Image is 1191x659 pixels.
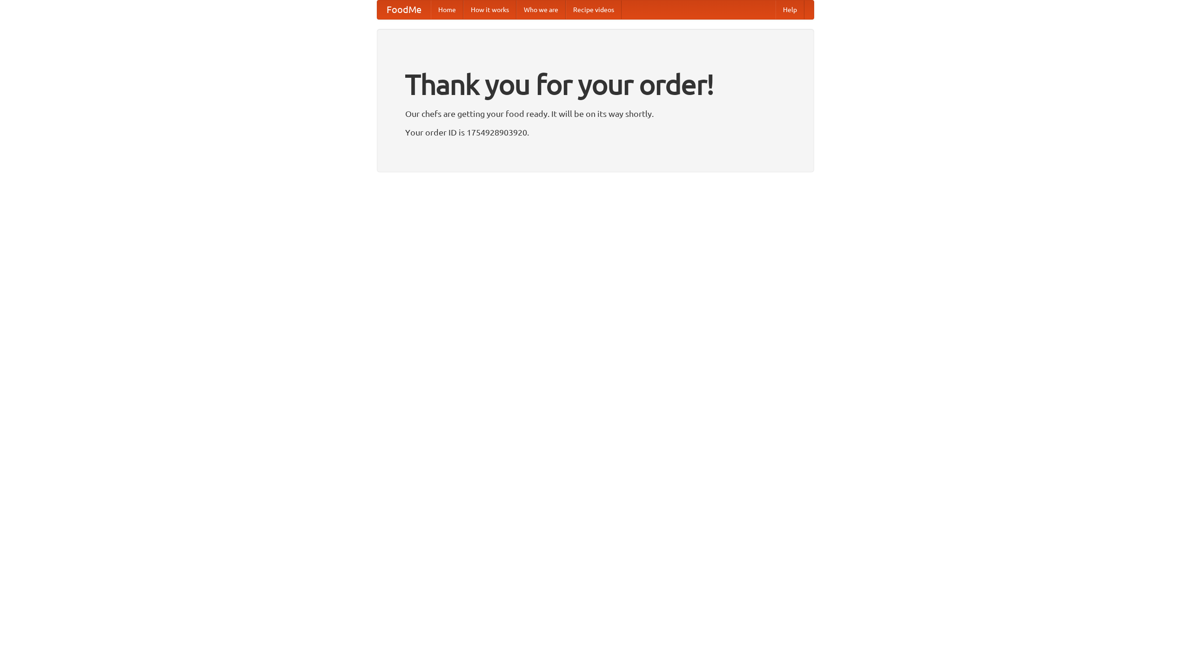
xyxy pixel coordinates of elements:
p: Our chefs are getting your food ready. It will be on its way shortly. [405,107,786,121]
h1: Thank you for your order! [405,62,786,107]
a: Help [776,0,804,19]
a: Recipe videos [566,0,622,19]
a: Home [431,0,463,19]
a: Who we are [516,0,566,19]
a: FoodMe [377,0,431,19]
p: Your order ID is 1754928903920. [405,125,786,139]
a: How it works [463,0,516,19]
